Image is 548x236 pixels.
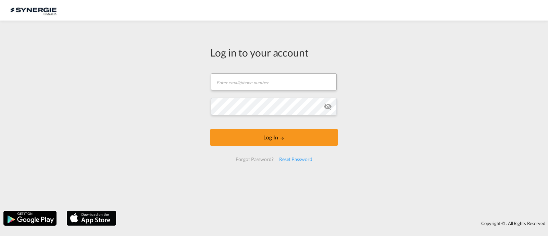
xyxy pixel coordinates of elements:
button: LOGIN [210,129,338,146]
md-icon: icon-eye-off [324,102,332,111]
div: Forgot Password? [233,153,276,165]
div: Copyright © . All Rights Reserved [120,218,548,229]
div: Reset Password [276,153,315,165]
img: apple.png [66,210,117,226]
img: google.png [3,210,57,226]
img: 1f56c880d42311ef80fc7dca854c8e59.png [10,3,57,18]
div: Log in to your account [210,45,338,60]
input: Enter email/phone number [211,73,337,90]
